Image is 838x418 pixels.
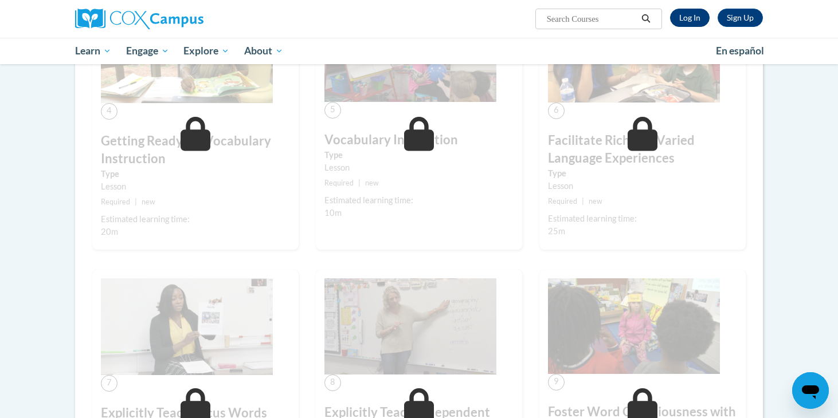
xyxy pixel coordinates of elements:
button: Search [637,12,655,26]
a: Explore [176,38,237,64]
h3: Vocabulary Instruction [324,131,514,149]
span: | [135,198,137,206]
span: Required [324,179,354,187]
span: 5 [324,102,341,119]
img: Cox Campus [75,9,203,29]
div: Estimated learning time: [548,212,737,225]
span: new [589,197,602,206]
span: Explore [183,44,229,58]
span: Required [548,197,577,206]
label: Type [101,168,290,180]
a: About [237,38,291,64]
span: 20m [101,227,118,236]
span: 10m [324,208,342,218]
a: Cox Campus [75,9,293,29]
span: Engage [126,44,169,58]
label: Type [324,149,514,161]
label: Type [548,167,737,180]
iframe: Button to launch messaging window [792,372,829,409]
h3: Getting Ready for Vocabulary Instruction [101,132,290,168]
div: Estimated learning time: [324,194,514,207]
span: new [365,179,379,187]
div: Main menu [58,38,780,64]
span: | [358,179,361,187]
span: 7 [101,375,118,392]
span: 8 [324,374,341,391]
span: new [142,198,155,206]
div: Estimated learning time: [101,213,290,226]
a: Engage [119,38,177,64]
a: Learn [68,38,119,64]
a: Register [718,9,763,27]
span: Required [101,198,130,206]
a: Log In [670,9,710,27]
span: About [244,44,283,58]
span: 9 [548,374,565,391]
span: 4 [101,103,118,120]
span: En español [716,45,764,57]
span: Learn [75,44,111,58]
span: 6 [548,102,565,119]
span: | [582,197,584,206]
div: Lesson [324,161,514,174]
span: 25m [548,226,565,236]
img: Course Image [101,278,273,375]
div: Lesson [548,180,737,192]
h3: Facilitate Rich and Varied Language Experiences [548,132,737,167]
input: Search Courses [546,12,637,26]
img: Course Image [548,278,720,374]
a: En español [708,39,772,63]
div: Lesson [101,180,290,193]
img: Course Image [324,278,496,374]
